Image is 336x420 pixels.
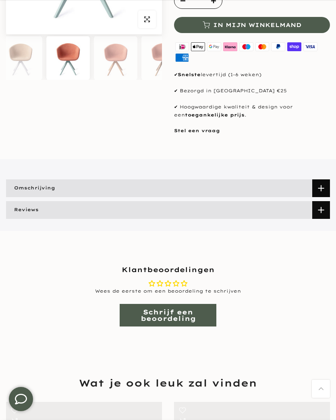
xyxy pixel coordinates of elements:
p: ✔ levertijd (1-6 weken) [174,71,330,79]
img: american express [174,52,190,63]
img: paypal [270,41,286,52]
a: Schrijf een beoordeling [120,304,216,326]
span: In mijn winkelmand [213,22,301,28]
p: ✔ Hoogwaardige kwaliteit & design voor een . [174,103,330,119]
img: master [254,41,270,52]
span: Omschrijving [6,180,63,196]
h2: Klantbeoordelingen [12,265,324,274]
a: Reviews [6,201,330,219]
div: Wees de eerste om een beoordeling te schrijven [12,288,324,294]
img: google pay [206,41,222,52]
p: ✔ Bezorgd in [GEOGRAPHIC_DATA] €25 [174,87,330,95]
a: Stel een vraag [174,128,220,133]
strong: Snelste [178,72,201,77]
span: Wat je ook leuk zal vinden [79,376,257,390]
img: ideal [174,41,190,52]
img: shopify pay [286,41,303,52]
span: Reviews [6,202,47,218]
img: apple pay [190,41,206,52]
button: In mijn winkelmand [174,17,330,33]
img: maestro [238,41,254,52]
strong: toegankelijke prijs [185,112,245,118]
img: visa [303,41,319,52]
img: klarna [222,41,238,52]
a: Terug naar boven [312,380,330,398]
a: Omschrijving [6,179,330,197]
iframe: toggle-frame [1,379,41,419]
div: Average rating is 0.00 stars [12,279,324,288]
